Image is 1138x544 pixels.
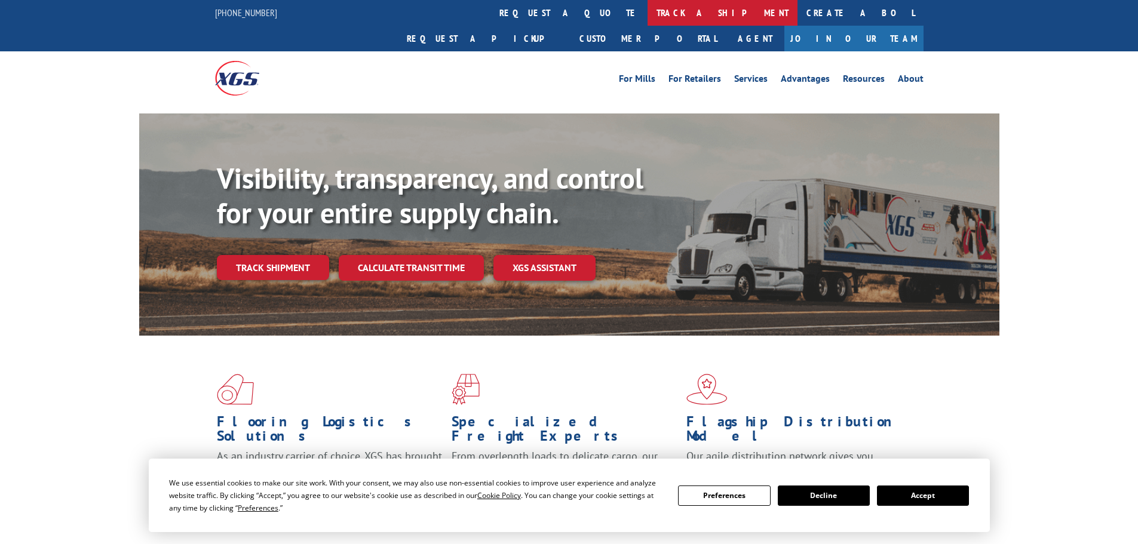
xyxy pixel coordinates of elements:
img: xgs-icon-total-supply-chain-intelligence-red [217,374,254,405]
span: As an industry carrier of choice, XGS has brought innovation and dedication to flooring logistics... [217,449,442,491]
a: For Mills [619,74,655,87]
span: Our agile distribution network gives you nationwide inventory management on demand. [686,449,906,477]
a: Join Our Team [784,26,924,51]
b: Visibility, transparency, and control for your entire supply chain. [217,159,643,231]
a: Resources [843,74,885,87]
a: XGS ASSISTANT [493,255,596,281]
div: Cookie Consent Prompt [149,459,990,532]
div: We use essential cookies to make our site work. With your consent, we may also use non-essential ... [169,477,664,514]
h1: Flooring Logistics Solutions [217,414,443,449]
a: Calculate transit time [339,255,484,281]
a: Request a pickup [398,26,570,51]
a: About [898,74,924,87]
a: [PHONE_NUMBER] [215,7,277,19]
p: From overlength loads to delicate cargo, our experienced staff knows the best way to move your fr... [452,449,677,502]
h1: Flagship Distribution Model [686,414,912,449]
button: Accept [877,485,969,506]
a: Customer Portal [570,26,726,51]
button: Decline [778,485,870,506]
a: Advantages [781,74,830,87]
span: Cookie Policy [477,490,521,500]
img: xgs-icon-flagship-distribution-model-red [686,374,728,405]
button: Preferences [678,485,770,506]
a: Track shipment [217,255,329,280]
a: Agent [726,26,784,51]
a: Services [734,74,768,87]
h1: Specialized Freight Experts [452,414,677,449]
img: xgs-icon-focused-on-flooring-red [452,374,480,405]
span: Preferences [238,503,278,513]
a: For Retailers [668,74,721,87]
